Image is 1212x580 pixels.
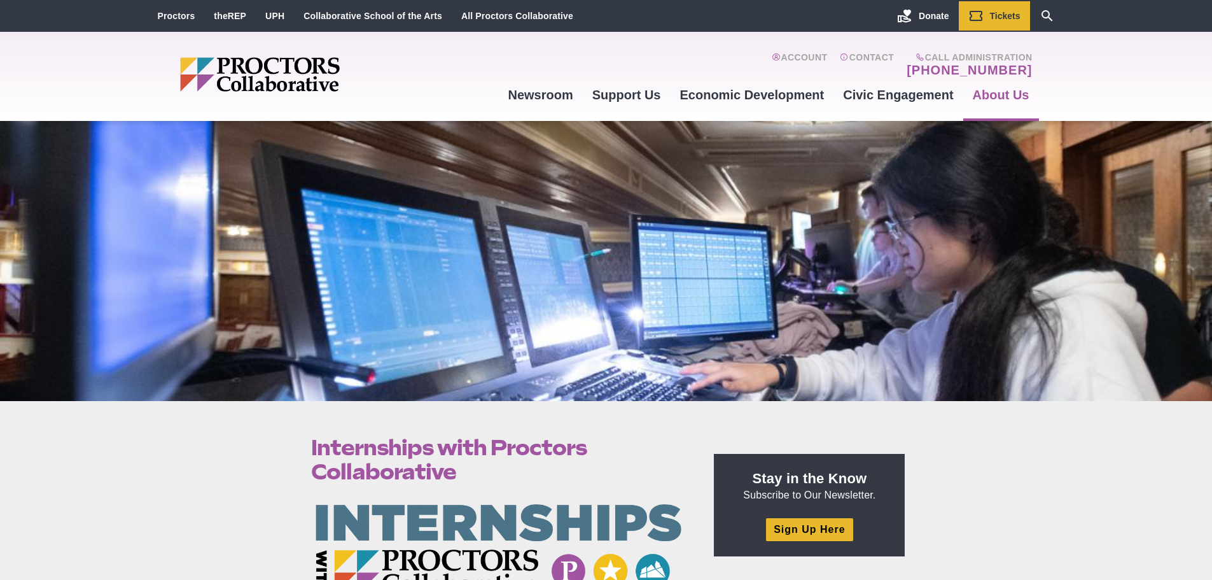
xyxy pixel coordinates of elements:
h1: Internships with Proctors Collaborative [311,435,685,484]
a: All Proctors Collaborative [461,11,573,21]
span: Tickets [990,11,1020,21]
a: Civic Engagement [833,78,963,112]
strong: Stay in the Know [753,470,867,486]
a: Proctors [158,11,195,21]
p: Subscribe to Our Newsletter. [729,469,889,502]
img: Proctors logo [180,57,438,92]
a: Account [772,52,827,78]
a: Search [1030,1,1064,31]
a: Economic Development [671,78,834,112]
a: Tickets [959,1,1030,31]
a: theREP [214,11,246,21]
a: About Us [963,78,1039,112]
a: Donate [888,1,958,31]
a: Newsroom [498,78,582,112]
a: Sign Up Here [766,518,853,541]
a: Collaborative School of the Arts [303,11,442,21]
a: Contact [840,52,894,78]
a: Support Us [583,78,671,112]
a: [PHONE_NUMBER] [907,62,1032,78]
span: Donate [919,11,949,21]
a: UPH [265,11,284,21]
span: Call Administration [903,52,1032,62]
